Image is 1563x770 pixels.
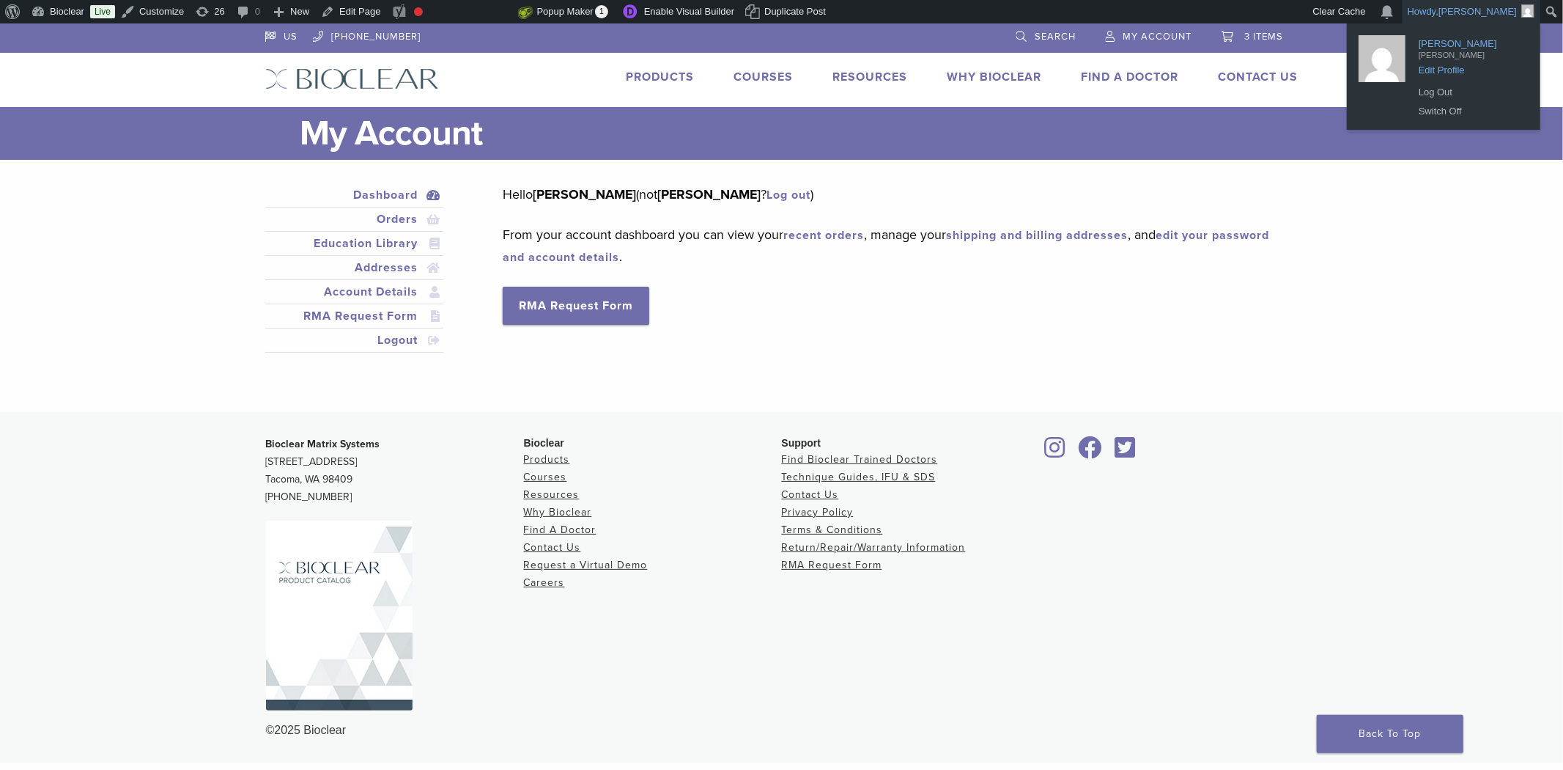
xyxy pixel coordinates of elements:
[1245,31,1284,43] span: 3 items
[1106,23,1192,45] a: My Account
[503,287,649,325] a: RMA Request Form
[313,23,421,45] a: [PHONE_NUMBER]
[782,453,938,466] a: Find Bioclear Trained Doctors
[266,436,524,506] p: [STREET_ADDRESS] Tacoma, WA 98409 [PHONE_NUMBER]
[524,576,565,589] a: Careers
[782,437,821,449] span: Support
[627,70,695,84] a: Products
[946,228,1128,243] a: shipping and billing addresses
[268,259,441,276] a: Addresses
[266,521,413,711] img: Bioclear
[766,188,810,202] a: Log out
[1411,102,1529,121] a: Switch Off
[266,722,1298,739] div: ©2025 Bioclear
[782,524,883,536] a: Terms & Conditions
[947,70,1042,84] a: Why Bioclear
[1016,23,1076,45] a: Search
[524,453,570,466] a: Products
[1347,23,1540,130] ul: Howdy, Tanya Copeman
[782,488,839,501] a: Contact Us
[734,70,794,84] a: Courses
[1438,6,1517,17] span: [PERSON_NAME]
[782,541,966,554] a: Return/Repair/Warranty Information
[1040,445,1071,460] a: Bioclear
[1074,445,1107,460] a: Bioclear
[90,5,115,18] a: Live
[268,331,441,349] a: Logout
[268,186,441,204] a: Dashboard
[436,4,518,21] img: Views over 48 hours. Click for more Jetpack Stats.
[657,186,761,202] strong: [PERSON_NAME]
[782,471,936,483] a: Technique Guides, IFU & SDS
[524,524,596,536] a: Find A Doctor
[268,283,441,301] a: Account Details
[524,471,567,483] a: Courses
[503,224,1276,268] p: From your account dashboard you can view your , manage your , and .
[268,210,441,228] a: Orders
[782,559,882,571] a: RMA Request Form
[1419,32,1521,45] span: [PERSON_NAME]
[503,183,1276,205] p: Hello (not ? )
[1123,31,1192,43] span: My Account
[265,183,444,370] nav: Account pages
[524,437,564,449] span: Bioclear
[1317,715,1463,753] a: Back To Top
[268,235,441,252] a: Education Library
[595,5,608,18] span: 1
[414,7,423,16] div: Focus keyphrase not set
[265,23,298,45] a: US
[524,559,648,571] a: Request a Virtual Demo
[1419,45,1521,59] span: [PERSON_NAME]
[268,307,441,325] a: RMA Request Form
[533,186,636,202] strong: [PERSON_NAME]
[1082,70,1179,84] a: Find A Doctor
[783,228,864,243] a: recent orders
[524,488,580,501] a: Resources
[1219,70,1298,84] a: Contact Us
[1222,23,1284,45] a: 3 items
[1419,59,1521,72] span: Edit Profile
[265,68,439,89] img: Bioclear
[1110,445,1141,460] a: Bioclear
[524,506,592,518] a: Why Bioclear
[300,107,1298,160] h1: My Account
[833,70,908,84] a: Resources
[524,541,581,554] a: Contact Us
[1411,83,1529,102] a: Log Out
[1035,31,1076,43] span: Search
[782,506,854,518] a: Privacy Policy
[266,438,380,450] strong: Bioclear Matrix Systems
